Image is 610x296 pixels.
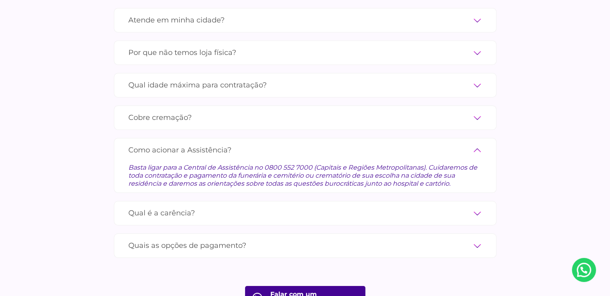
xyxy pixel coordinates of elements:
a: Nosso Whatsapp [572,258,596,282]
label: Atende em minha cidade? [128,13,482,27]
label: Por que não temos loja física? [128,46,482,60]
div: Basta ligar para a Central de Assistência no 0800 552 7000 (Capitais e Regiões Metropolitanas). C... [128,157,482,188]
label: Quais as opções de pagamento? [128,239,482,253]
label: Cobre cremação? [128,111,482,125]
label: Qual idade máxima para contratação? [128,78,482,92]
label: Qual é a carência? [128,206,482,220]
label: Como acionar a Assistência? [128,143,482,157]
